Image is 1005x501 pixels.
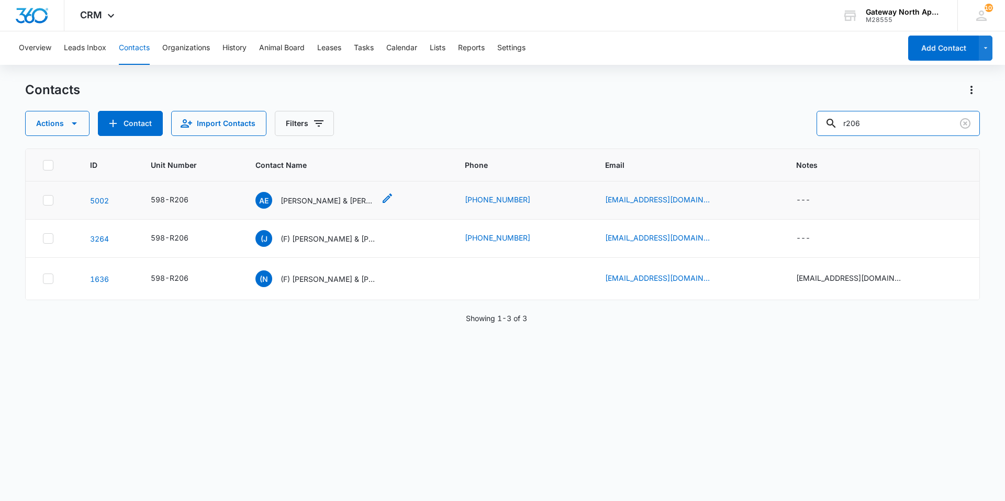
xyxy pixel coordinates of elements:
a: [EMAIL_ADDRESS][DOMAIN_NAME] [605,232,710,243]
div: [EMAIL_ADDRESS][DOMAIN_NAME] [796,272,901,283]
div: Phone - (720) 442-2629 - Select to Edit Field [465,194,549,207]
button: Settings [497,31,526,65]
button: Animal Board [259,31,305,65]
button: Leads Inbox [64,31,106,65]
div: Notes - - Select to Edit Field [796,194,829,207]
span: (N [255,270,272,287]
span: CRM [80,9,102,20]
div: Phone - (937) 657-7733 - Select to Edit Field [465,232,549,245]
div: Unit Number - 598-R206 - Select to Edit Field [151,194,207,207]
div: Notes - - Select to Edit Field [796,232,829,245]
button: Leases [317,31,341,65]
div: notifications count [985,4,993,12]
button: Add Contact [908,36,979,61]
button: Reports [458,31,485,65]
div: Email - alexiselkins2018@gmail.com - Select to Edit Field [605,194,729,207]
a: [EMAIL_ADDRESS][DOMAIN_NAME] [605,194,710,205]
div: --- [796,194,810,207]
span: Email [605,160,755,170]
span: Unit Number [151,160,230,170]
a: [PHONE_NUMBER] [465,194,530,205]
div: account id [866,16,942,24]
button: History [222,31,247,65]
button: Calendar [386,31,417,65]
button: Clear [957,115,974,132]
span: 101 [985,4,993,12]
div: Unit Number - 598-R206 - Select to Edit Field [151,272,207,285]
span: AE [255,192,272,209]
input: Search Contacts [817,111,980,136]
p: Showing 1-3 of 3 [466,313,527,324]
div: Unit Number - 598-R206 - Select to Edit Field [151,232,207,245]
button: Tasks [354,31,374,65]
span: Contact Name [255,160,425,170]
div: Contact Name - (F) Jessica Griffith & Joshua Hepp - Select to Edit Field [255,230,394,247]
div: 598-R206 [151,194,188,205]
button: Contacts [119,31,150,65]
p: [PERSON_NAME] & [PERSON_NAME] [281,195,375,206]
a: [PHONE_NUMBER] [465,232,530,243]
div: --- [796,232,810,245]
div: Contact Name - Alexis Elkins & Cameron Barnett - Select to Edit Field [255,192,394,209]
div: Email - jgriffith3307@gmail.com - Select to Edit Field [605,232,729,245]
div: account name [866,8,942,16]
span: Notes [796,160,963,170]
button: Add Contact [98,111,163,136]
button: Lists [430,31,445,65]
div: 598-R206 [151,232,188,243]
p: (F) [PERSON_NAME] & [PERSON_NAME] [281,233,375,244]
div: Email - nickyork4@gmail.com - Select to Edit Field [605,272,729,285]
button: Actions [963,82,980,98]
a: Navigate to contact details page for (F) Nicholas York & Taylor Flibbert [90,275,109,283]
div: Notes - flibbrt96@gmail.com - Select to Edit Field [796,272,920,285]
h1: Contacts [25,82,80,98]
button: Overview [19,31,51,65]
button: Filters [275,111,334,136]
a: Navigate to contact details page for Alexis Elkins & Cameron Barnett [90,196,109,205]
span: Phone [465,160,565,170]
button: Organizations [162,31,210,65]
p: (F) [PERSON_NAME] & [PERSON_NAME] [281,274,375,284]
span: ID [90,160,111,170]
span: (J [255,230,272,247]
a: [EMAIL_ADDRESS][DOMAIN_NAME] [605,272,710,283]
a: Navigate to contact details page for (F) Jessica Griffith & Joshua Hepp [90,234,109,243]
div: 598-R206 [151,272,188,283]
button: Import Contacts [171,111,266,136]
button: Actions [25,111,90,136]
div: Contact Name - (F) Nicholas York & Taylor Flibbert - Select to Edit Field [255,270,394,287]
div: Phone - 97077606404802526277 - Select to Edit Field [465,277,484,289]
